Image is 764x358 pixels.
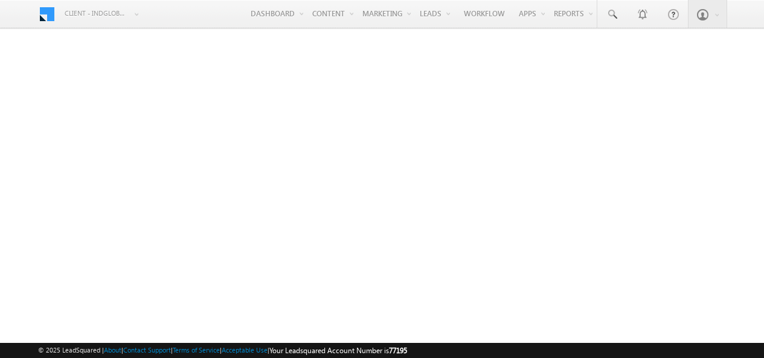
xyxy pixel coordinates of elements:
[389,346,407,355] span: 77195
[123,346,171,354] a: Contact Support
[173,346,220,354] a: Terms of Service
[65,7,128,19] span: Client - indglobal2 (77195)
[38,345,407,356] span: © 2025 LeadSquared | | | | |
[104,346,121,354] a: About
[269,346,407,355] span: Your Leadsquared Account Number is
[222,346,268,354] a: Acceptable Use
